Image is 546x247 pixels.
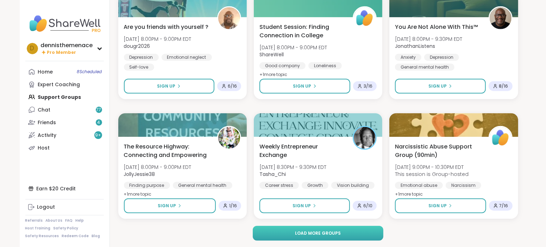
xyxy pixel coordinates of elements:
[54,226,79,231] a: Safety Policy
[25,234,59,239] a: Safety Resources
[25,182,104,195] div: Earn $20 Credit
[259,44,327,51] span: [DATE] 8:00PM - 9:00PM EDT
[308,62,342,69] div: Loneliness
[162,54,212,61] div: Emotional neglect
[259,51,284,58] b: ShareWell
[259,79,350,94] button: Sign Up
[38,69,53,76] div: Home
[124,142,209,159] span: The Resource Highway: Connecting and Empowering
[331,182,375,189] div: Vision building
[95,132,101,138] span: 9 +
[92,234,100,239] a: Blog
[395,164,469,171] span: [DATE] 9:00PM - 10:30PM EDT
[98,120,100,126] span: 4
[65,218,73,223] a: FAQ
[395,36,462,43] span: [DATE] 8:00PM - 9:30PM EDT
[499,83,508,89] span: 8 / 16
[124,198,216,213] button: Sign Up
[500,203,508,209] span: 7 / 16
[293,83,311,89] span: Sign Up
[428,83,447,89] span: Sign Up
[259,171,286,178] b: Tasha_Chi
[259,182,299,189] div: Career stress
[302,182,328,189] div: Growth
[124,54,159,61] div: Depression
[354,7,376,29] img: ShareWell
[25,78,104,91] a: Expert Coaching
[395,64,454,71] div: General mental health
[228,83,237,89] span: 6 / 16
[364,83,372,89] span: 3 / 16
[490,7,512,29] img: JonathanListens
[38,81,80,88] div: Expert Coaching
[96,107,101,113] span: 77
[157,83,175,89] span: Sign Up
[37,204,55,211] div: Logout
[25,226,51,231] a: Host Training
[363,203,372,209] span: 6 / 10
[124,64,154,71] div: Self-love
[62,234,89,239] a: Redeem Code
[38,132,57,139] div: Activity
[395,142,481,159] span: Narcissistic Abuse Support Group (90min)
[259,198,350,213] button: Sign Up
[218,7,240,29] img: dougr2026
[395,54,421,61] div: Anxiety
[25,116,104,129] a: Friends4
[173,182,232,189] div: General mental health
[395,23,478,31] span: You Are Not Alone With This™
[76,218,84,223] a: Help
[259,142,345,159] span: Weekly Entrepreneur Exchange
[124,164,192,171] span: [DATE] 8:00PM - 9:00PM EDT
[395,171,469,178] span: This session is Group-hosted
[41,42,93,49] div: dennisthemenace
[25,103,104,116] a: Chat77
[395,79,485,94] button: Sign Up
[395,43,435,50] b: JonathanListens
[124,43,150,50] b: dougr2026
[38,119,56,126] div: Friends
[424,54,459,61] div: Depression
[25,129,104,141] a: Activity9+
[259,164,326,171] span: [DATE] 8:30PM - 9:30PM EDT
[158,203,176,209] span: Sign Up
[428,203,447,209] span: Sign Up
[395,198,486,213] button: Sign Up
[253,226,383,241] button: Load more groups
[25,201,104,214] a: Logout
[354,127,376,149] img: Tasha_Chi
[47,50,76,56] span: Pro Member
[30,44,34,53] span: d
[295,230,341,236] span: Load more groups
[259,62,306,69] div: Good company
[218,127,240,149] img: JollyJessie38
[25,218,43,223] a: Referrals
[490,127,512,149] img: ShareWell
[124,182,170,189] div: Finding purpose
[38,107,51,114] div: Chat
[25,11,104,36] img: ShareWell Nav Logo
[229,203,237,209] span: 1 / 16
[124,171,155,178] b: JollyJessie38
[25,141,104,154] a: Host
[124,36,192,43] span: [DATE] 8:00PM - 9:00PM EDT
[293,203,311,209] span: Sign Up
[38,145,50,152] div: Host
[124,23,209,31] span: Are you friends with yourself ?
[124,79,214,94] button: Sign Up
[25,65,104,78] a: Home8Scheduled
[446,182,481,189] div: Narcissism
[46,218,63,223] a: About Us
[77,69,102,75] span: 8 Scheduled
[395,182,443,189] div: Emotional abuse
[259,23,345,40] span: Student Session: Finding Connection in College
